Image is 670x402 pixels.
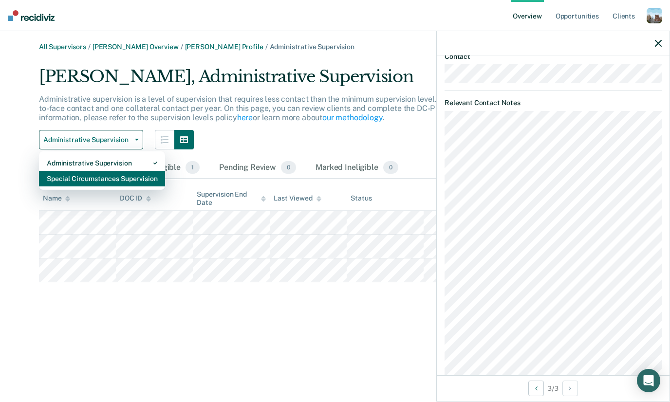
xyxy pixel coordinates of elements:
span: Administrative Supervision [270,43,354,51]
div: 3 / 3 [437,375,670,401]
dt: Relevant Contact Notes [445,99,662,107]
a: [PERSON_NAME] Overview [93,43,179,51]
span: / [263,43,270,51]
a: [PERSON_NAME] Profile [185,43,263,51]
div: Marked Ineligible [314,157,400,179]
div: Administrative Supervision [47,155,157,171]
div: [PERSON_NAME], Administrative Supervision [39,67,541,94]
dt: Contact [445,53,662,61]
div: Supervision End Date [197,190,266,207]
span: / [179,43,185,51]
span: 0 [383,161,398,174]
div: Special Circumstances Supervision [47,171,157,186]
a: our methodology [322,113,383,122]
div: Pending Review [217,157,298,179]
button: Next Opportunity [562,381,578,396]
span: 1 [186,161,200,174]
span: / [86,43,93,51]
div: DOC ID [120,194,151,202]
div: Status [351,194,372,202]
a: here [237,113,253,122]
span: Administrative Supervision [43,136,131,144]
span: 0 [281,161,296,174]
div: Name [43,194,70,202]
div: Last Viewed [274,194,321,202]
button: Previous Opportunity [528,381,544,396]
a: All Supervisors [39,43,86,51]
img: Recidiviz [8,10,55,21]
p: Administrative supervision is a level of supervision that requires less contact than the minimum ... [39,94,539,122]
div: Open Intercom Messenger [637,369,660,392]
